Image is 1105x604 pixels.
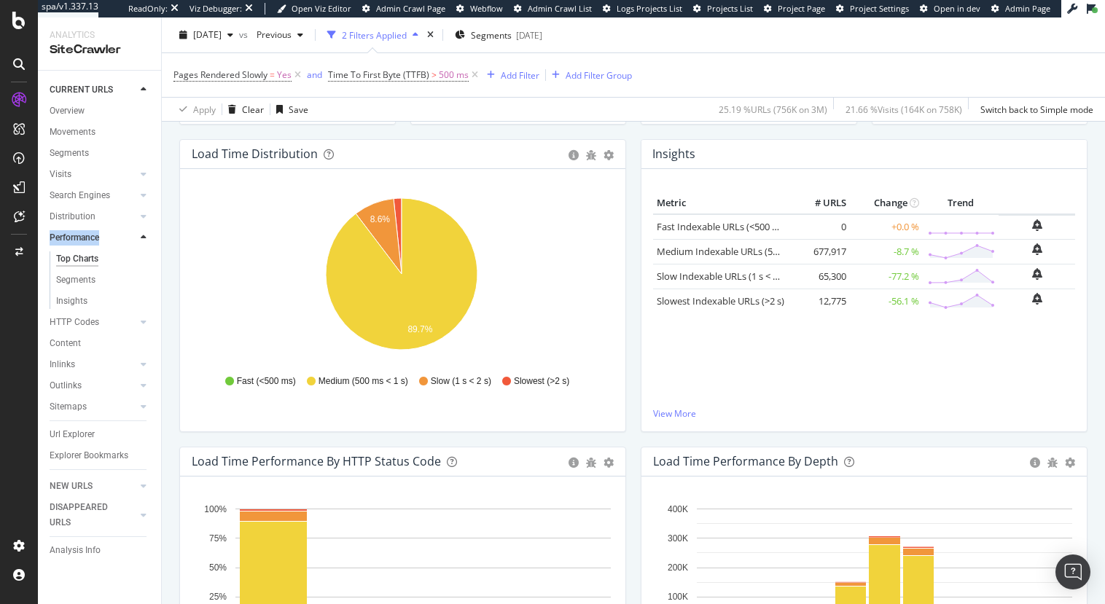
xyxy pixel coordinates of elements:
a: Content [50,336,151,351]
div: bug [586,150,596,160]
div: gear [604,458,614,468]
div: SiteCrawler [50,42,149,58]
a: Performance [50,230,136,246]
span: = [270,68,275,81]
div: DISAPPEARED URLS [50,500,123,530]
div: and [307,68,322,81]
div: Movements [50,125,95,140]
a: Segments [50,146,151,161]
a: Sitemaps [50,399,136,415]
div: Search Engines [50,188,110,203]
a: Fast Indexable URLs (<500 ms) [657,220,788,233]
div: 21.66 % Visits ( 164K on 758K ) [846,103,962,115]
a: Top Charts [56,251,151,267]
div: Clear [242,103,264,115]
span: Admin Crawl List [528,3,592,14]
td: -77.2 % [850,264,923,289]
th: Metric [653,192,792,214]
text: 50% [209,562,227,573]
a: NEW URLS [50,479,136,494]
a: Admin Crawl Page [362,3,445,15]
span: vs [239,28,251,41]
div: Inlinks [50,357,75,372]
div: bell-plus [1032,293,1042,305]
a: Project Page [764,3,825,15]
text: 75% [209,533,227,544]
a: CURRENT URLS [50,82,136,98]
div: Performance [50,230,99,246]
div: Overview [50,103,85,119]
text: 400K [668,504,688,514]
button: Previous [251,23,309,47]
a: Medium Indexable URLs (500 ms < 1 s) [657,245,822,258]
a: Open Viz Editor [277,3,351,15]
a: Analysis Info [50,543,151,558]
text: 25% [209,592,227,602]
a: Distribution [50,209,136,224]
div: Switch back to Simple mode [980,103,1093,115]
span: Logs Projects List [617,3,682,14]
span: Yes [277,65,292,85]
div: Add Filter Group [566,68,632,81]
a: View More [653,407,1075,420]
div: Viz Debugger: [190,3,242,15]
span: Fast (<500 ms) [237,375,296,388]
div: HTTP Codes [50,315,99,330]
button: Segments[DATE] [449,23,548,47]
td: -56.1 % [850,289,923,313]
td: +0.0 % [850,214,923,240]
a: Insights [56,294,151,309]
div: NEW URLS [50,479,93,494]
div: Content [50,336,81,351]
a: Logs Projects List [603,3,682,15]
div: times [424,28,437,42]
button: Switch back to Simple mode [975,98,1093,121]
div: gear [1065,458,1075,468]
span: 500 ms [439,65,469,85]
span: Previous [251,28,292,41]
span: Projects List [707,3,753,14]
div: bug [586,458,596,468]
div: Visits [50,167,71,182]
button: Add Filter [481,66,539,84]
a: Open in dev [920,3,980,15]
div: Open Intercom Messenger [1055,554,1090,589]
div: Url Explorer [50,427,95,442]
td: -8.7 % [850,239,923,264]
span: > [432,68,437,81]
div: circle-info [1030,458,1040,468]
span: Open in dev [934,3,980,14]
span: Slowest (>2 s) [514,375,569,388]
div: 25.19 % URLs ( 756K on 3M ) [719,103,827,115]
div: Outlinks [50,378,82,393]
button: Clear [222,98,264,121]
div: gear [604,150,614,160]
button: Add Filter Group [546,66,632,84]
span: 2025 Aug. 28th [193,28,222,41]
div: Save [289,103,308,115]
span: Admin Crawl Page [376,3,445,14]
a: Projects List [693,3,753,15]
div: Segments [56,272,95,288]
td: 677,917 [792,239,850,264]
th: Trend [923,192,999,214]
span: Segments [471,28,512,41]
text: 300K [668,533,688,544]
a: Project Settings [836,3,909,15]
svg: A chart. [192,192,611,361]
button: 2 Filters Applied [321,23,424,47]
h4: Insights [652,144,695,164]
div: Load Time Distribution [192,146,318,161]
text: 200K [668,562,688,573]
a: Admin Page [991,3,1050,15]
div: Top Charts [56,251,98,267]
span: Project Settings [850,3,909,14]
div: bell-plus [1032,219,1042,231]
button: Save [270,98,308,121]
a: Outlinks [50,378,136,393]
div: circle-info [569,458,579,468]
div: Explorer Bookmarks [50,448,128,463]
td: 12,775 [792,289,850,313]
div: 2 Filters Applied [342,28,407,41]
a: Search Engines [50,188,136,203]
